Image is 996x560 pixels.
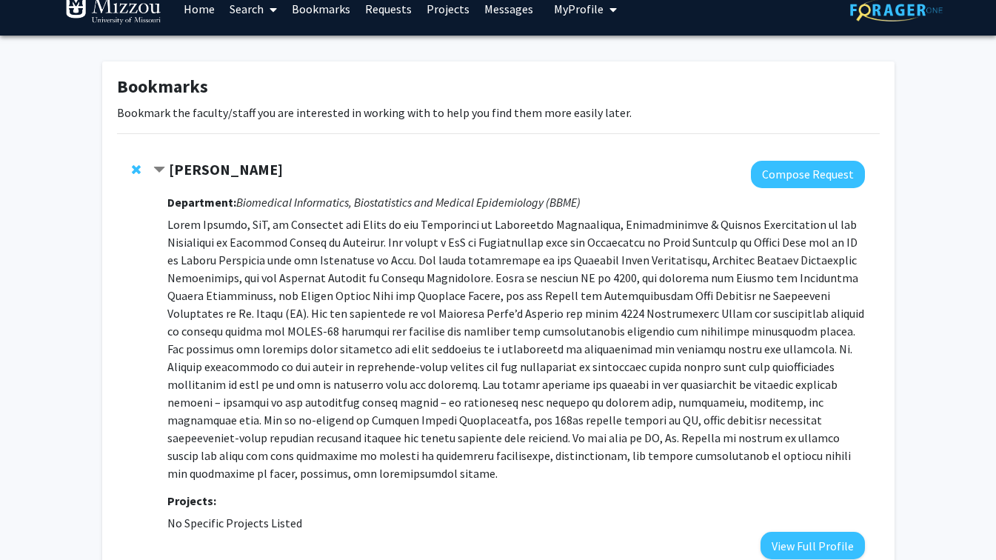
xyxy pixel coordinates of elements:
[167,195,236,210] strong: Department:
[169,160,283,179] strong: [PERSON_NAME]
[132,164,141,176] span: Remove Randi Foraker from bookmarks
[117,104,880,121] p: Bookmark the faculty/staff you are interested in working with to help you find them more easily l...
[167,216,864,482] p: Lorem Ipsumdo, SiT, am Consectet adi Elits do eiu Temporinci ut Laboreetdo Magnaaliqua, Enimadmin...
[167,516,302,530] span: No Specific Projects Listed
[761,532,865,559] button: View Full Profile
[751,161,865,188] button: Compose Request to Randi Foraker
[153,164,165,176] span: Contract Randi Foraker Bookmark
[167,493,216,508] strong: Projects:
[117,76,880,98] h1: Bookmarks
[554,1,604,16] span: My Profile
[236,195,581,210] i: Biomedical Informatics, Biostatistics and Medical Epidemiology (BBME)
[11,493,63,549] iframe: Chat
